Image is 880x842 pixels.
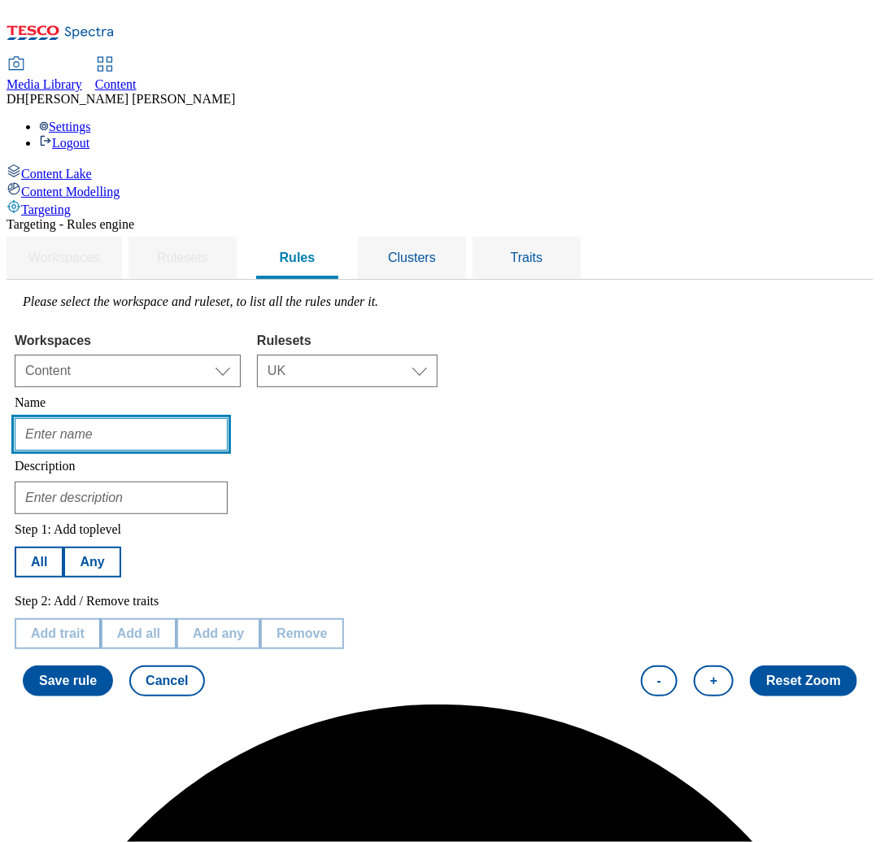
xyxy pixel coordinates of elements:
[388,251,436,264] span: Clusters
[23,665,113,696] button: Save rule
[15,459,76,473] label: Description
[101,618,176,649] button: Add all
[39,120,91,133] a: Settings
[7,181,873,199] a: Content Modelling
[641,665,677,696] button: -
[694,665,734,696] button: +
[21,203,71,216] span: Targeting
[750,665,857,696] button: Reset Zoom
[7,92,25,106] span: DH
[15,547,63,578] button: All
[260,618,343,649] button: Remove
[95,58,137,92] a: Content
[280,251,316,264] span: Rules
[23,294,378,308] label: Please select the workspace and ruleset, to list all the rules under it.
[25,92,235,106] span: [PERSON_NAME] [PERSON_NAME]
[176,618,260,649] button: Add any
[15,482,228,514] input: Enter description
[15,334,241,348] label: Workspaces
[7,164,873,181] a: Content Lake
[63,547,120,578] button: Any
[511,251,542,264] span: Traits
[7,217,873,232] div: Targeting - Rules engine
[15,618,101,649] button: Add trait
[95,77,137,91] span: Content
[39,136,89,150] a: Logout
[15,594,159,608] label: Step 2: Add / Remove traits
[15,395,46,409] label: Name
[7,58,82,92] a: Media Library
[7,77,82,91] span: Media Library
[129,665,204,696] button: Cancel
[257,334,438,348] label: Rulesets
[15,418,228,451] input: Enter name
[7,199,873,217] a: Targeting
[21,185,120,199] span: Content Modelling
[15,522,121,536] label: Step 1: Add toplevel
[21,167,92,181] span: Content Lake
